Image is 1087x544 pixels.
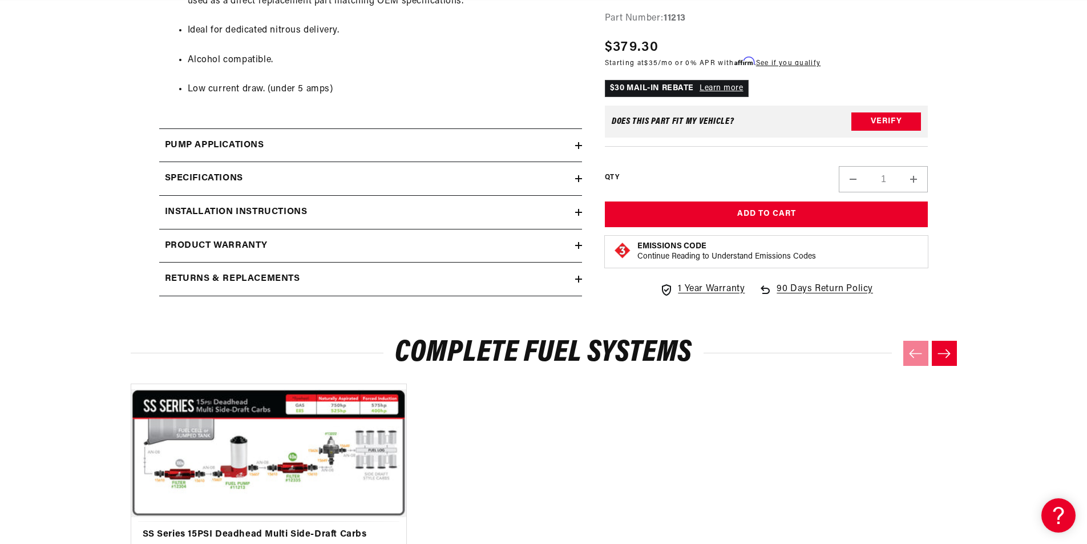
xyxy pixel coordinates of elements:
label: QTY [605,172,619,182]
li: Low current draw. (under 5 amps) [188,82,576,97]
summary: Pump Applications [159,129,582,162]
h2: Returns & replacements [165,272,300,287]
summary: Specifications [159,162,582,195]
a: 90 Days Return Policy [758,281,873,308]
summary: Installation Instructions [159,196,582,229]
span: Affirm [734,57,754,66]
li: Alcohol compatible. [188,53,576,68]
button: Add to Cart [605,202,928,227]
p: $30 MAIL-IN REBATE [605,80,749,97]
a: Learn more [700,84,743,92]
img: Emissions code [613,241,632,259]
div: Does This part fit My vehicle? [612,117,734,126]
button: Previous slide [903,341,928,366]
summary: Returns & replacements [159,263,582,296]
span: 90 Days Return Policy [777,281,873,308]
a: 1 Year Warranty [660,281,745,296]
span: 1 Year Warranty [678,281,745,296]
h2: Specifications [165,171,243,186]
p: Starting at /mo or 0% APR with . [605,58,821,68]
div: Part Number: [605,11,928,26]
summary: Product warranty [159,229,582,263]
strong: Emissions Code [637,241,706,250]
a: See if you qualify - Learn more about Affirm Financing (opens in modal) [756,60,821,67]
h2: Installation Instructions [165,205,308,220]
h2: Pump Applications [165,138,264,153]
a: SS Series 15PSI Deadhead Multi Side-Draft Carbs [143,527,383,542]
span: $379.30 [605,37,658,58]
span: $35 [644,60,658,67]
h2: Product warranty [165,239,268,253]
button: Next slide [932,341,957,366]
strong: 11213 [664,13,686,22]
button: Verify [851,112,921,131]
li: Ideal for dedicated nitrous delivery. [188,23,576,38]
button: Emissions CodeContinue Reading to Understand Emissions Codes [637,241,816,261]
h2: Complete Fuel Systems [131,340,957,366]
p: Continue Reading to Understand Emissions Codes [637,251,816,261]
